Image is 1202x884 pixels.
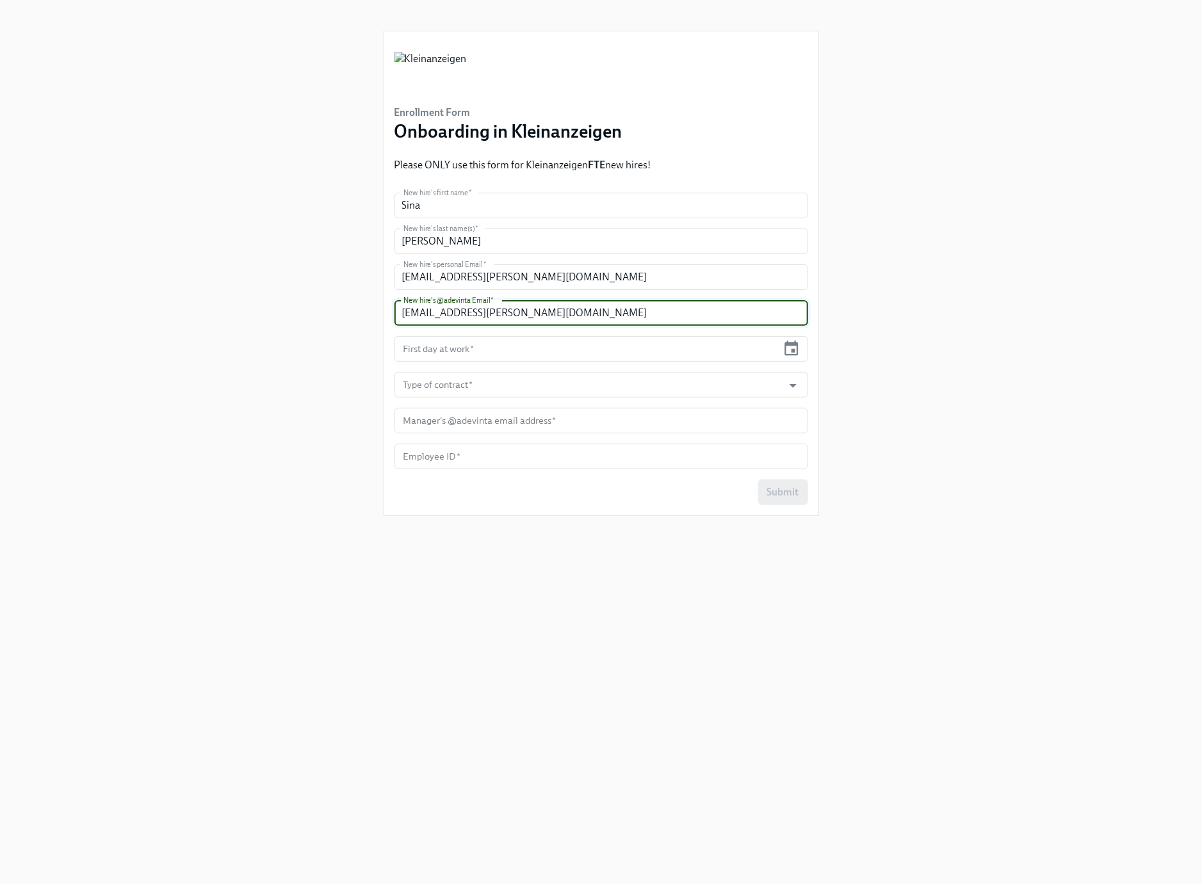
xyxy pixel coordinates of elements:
[394,336,778,362] input: DD.MM.YYYY
[394,120,622,143] h3: Onboarding in Kleinanzeigen
[394,158,651,172] p: Please ONLY use this form for Kleinanzeigen new hires!
[394,106,622,120] h6: Enrollment Form
[394,52,467,90] img: Kleinanzeigen
[783,376,803,396] button: Open
[589,159,606,171] strong: FTE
